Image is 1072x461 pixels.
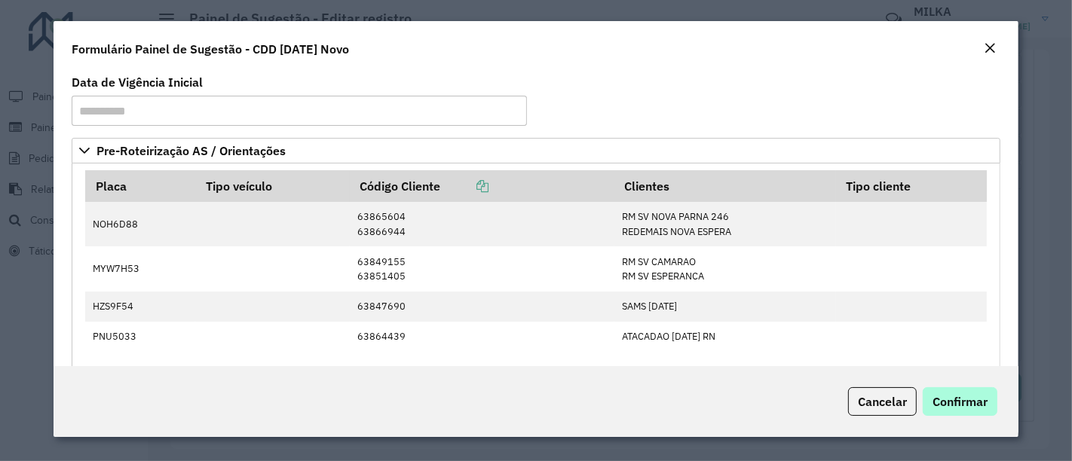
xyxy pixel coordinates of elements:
[848,387,917,416] button: Cancelar
[933,394,988,409] span: Confirmar
[350,202,614,246] td: 63865604 63866944
[836,170,988,202] th: Tipo cliente
[614,246,836,291] td: RM SV CAMARAO RM SV ESPERANCA
[85,246,196,291] td: MYW7H53
[85,170,196,202] th: Placa
[350,170,614,202] th: Código Cliente
[350,322,614,352] td: 63864439
[85,202,196,246] td: NOH6D88
[96,145,286,157] span: Pre-Roteirização AS / Orientações
[614,170,836,202] th: Clientes
[72,40,349,58] h4: Formulário Painel de Sugestão - CDD [DATE] Novo
[85,292,196,322] td: HZS9F54
[614,322,836,352] td: ATACADAO [DATE] RN
[350,292,614,322] td: 63847690
[614,202,836,246] td: RM SV NOVA PARNA 246 REDEMAIS NOVA ESPERA
[440,179,489,194] a: Copiar
[72,138,1000,163] a: Pre-Roteirização AS / Orientações
[350,246,614,291] td: 63849155 63851405
[85,322,196,352] td: PNU5033
[72,73,203,91] label: Data de Vigência Inicial
[923,387,997,416] button: Confirmar
[858,394,907,409] span: Cancelar
[984,42,996,54] em: Fechar
[614,292,836,322] td: SAMS [DATE]
[195,170,349,202] th: Tipo veículo
[979,39,1000,59] button: Close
